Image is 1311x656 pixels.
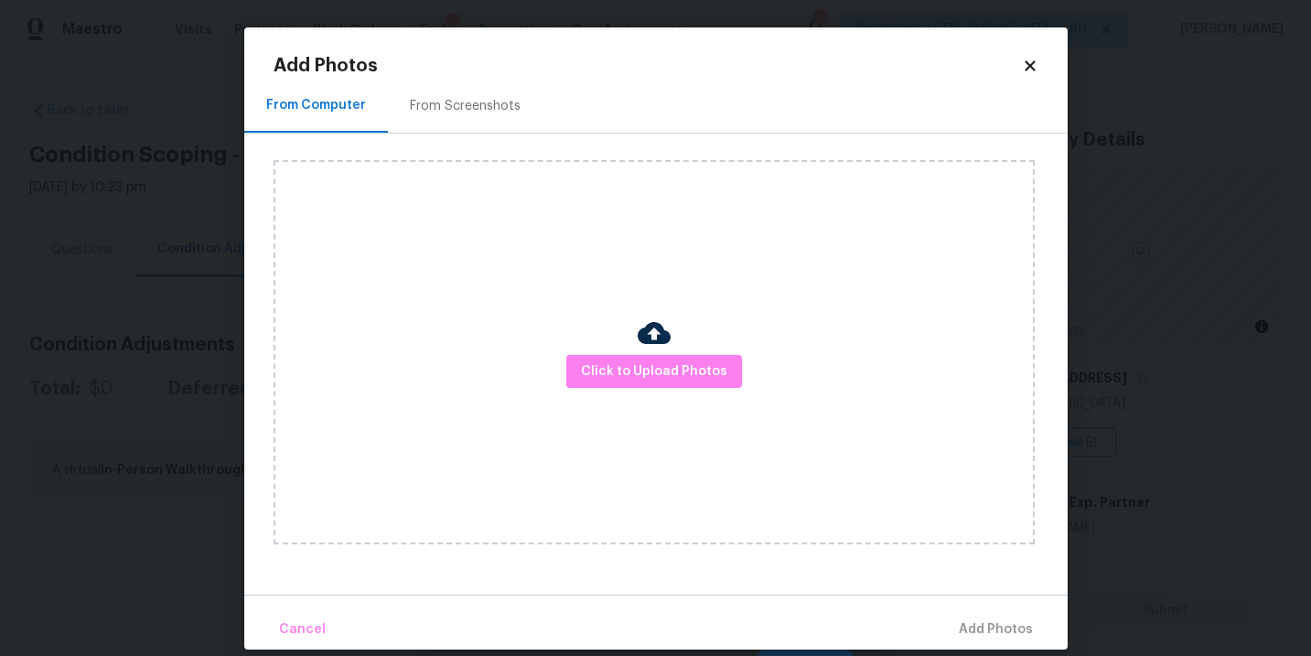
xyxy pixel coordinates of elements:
button: Click to Upload Photos [566,355,742,389]
div: From Screenshots [410,97,521,115]
h2: Add Photos [274,57,1022,75]
button: Cancel [272,610,333,650]
img: Cloud Upload Icon [638,317,671,350]
span: Cancel [279,618,326,641]
div: From Computer [266,96,366,114]
span: Click to Upload Photos [581,360,727,383]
